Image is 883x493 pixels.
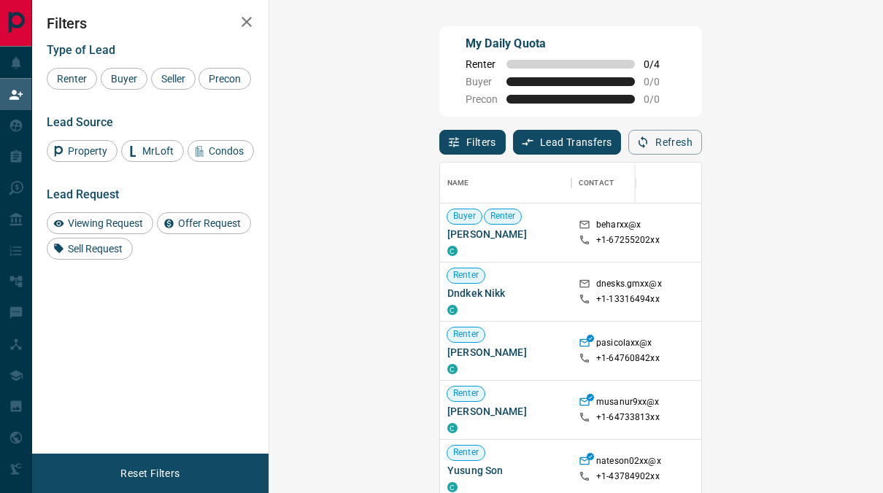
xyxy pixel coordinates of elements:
[596,337,652,352] p: pasicolaxx@x
[447,387,485,400] span: Renter
[47,68,97,90] div: Renter
[644,76,676,88] span: 0 / 0
[63,243,128,255] span: Sell Request
[513,130,622,155] button: Lead Transfers
[447,345,564,360] span: [PERSON_NAME]
[188,140,254,162] div: Condos
[447,269,485,282] span: Renter
[596,470,660,483] p: +1- 43784902xx
[204,145,249,157] span: Condos
[63,217,148,229] span: Viewing Request
[466,93,498,105] span: Precon
[47,115,113,129] span: Lead Source
[447,364,458,374] div: condos.ca
[447,446,485,459] span: Renter
[204,73,246,85] span: Precon
[439,130,506,155] button: Filters
[596,234,660,246] p: +1- 67255202xx
[485,210,522,222] span: Renter
[47,43,115,57] span: Type of Lead
[198,68,251,90] div: Precon
[596,455,661,470] p: nateson02xx@x
[447,404,564,419] span: [PERSON_NAME]
[596,352,660,365] p: +1- 64760842xx
[47,140,117,162] div: Property
[156,73,190,85] span: Seller
[571,163,688,203] div: Contact
[644,93,676,105] span: 0 / 0
[47,187,119,201] span: Lead Request
[47,15,254,32] h2: Filters
[63,145,112,157] span: Property
[579,163,614,203] div: Contact
[447,305,458,315] div: condos.ca
[157,212,251,234] div: Offer Request
[440,163,571,203] div: Name
[447,423,458,433] div: condos.ca
[52,73,92,85] span: Renter
[447,286,564,300] span: Dndkek Nikk
[596,278,662,293] p: dnesks.gmxx@x
[596,396,660,411] p: musanur9xx@x
[173,217,246,229] span: Offer Request
[447,246,458,256] div: condos.ca
[466,76,498,88] span: Buyer
[447,463,564,478] span: Yusung Son
[137,145,179,157] span: MrLoft
[121,140,184,162] div: MrLoft
[628,130,702,155] button: Refresh
[596,411,660,424] p: +1- 64733813xx
[447,328,485,341] span: Renter
[447,163,469,203] div: Name
[151,68,196,90] div: Seller
[447,227,564,241] span: [PERSON_NAME]
[106,73,142,85] span: Buyer
[101,68,147,90] div: Buyer
[447,482,458,492] div: condos.ca
[466,58,498,70] span: Renter
[47,238,133,260] div: Sell Request
[596,293,660,306] p: +1- 13316494xx
[111,461,189,486] button: Reset Filters
[596,219,641,234] p: beharxx@x
[47,212,153,234] div: Viewing Request
[466,35,676,53] p: My Daily Quota
[447,210,482,222] span: Buyer
[644,58,676,70] span: 0 / 4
